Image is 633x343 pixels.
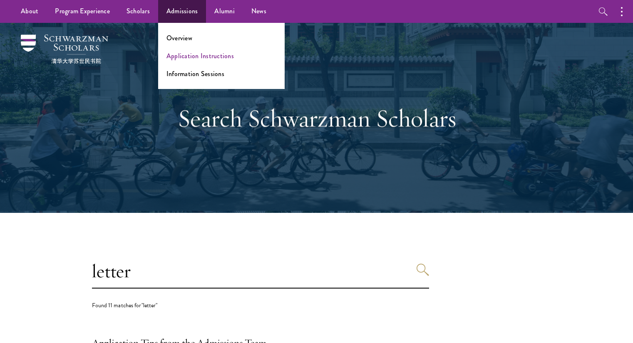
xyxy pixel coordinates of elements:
a: Overview [166,33,192,43]
a: Application Instructions [166,51,234,61]
a: Information Sessions [166,69,224,79]
button: Search [417,264,429,276]
h1: Search Schwarzman Scholars [173,103,460,133]
input: Search [92,254,429,289]
img: Schwarzman Scholars [21,35,108,64]
div: Found 11 matches for [92,301,429,310]
span: "letter" [141,301,158,310]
